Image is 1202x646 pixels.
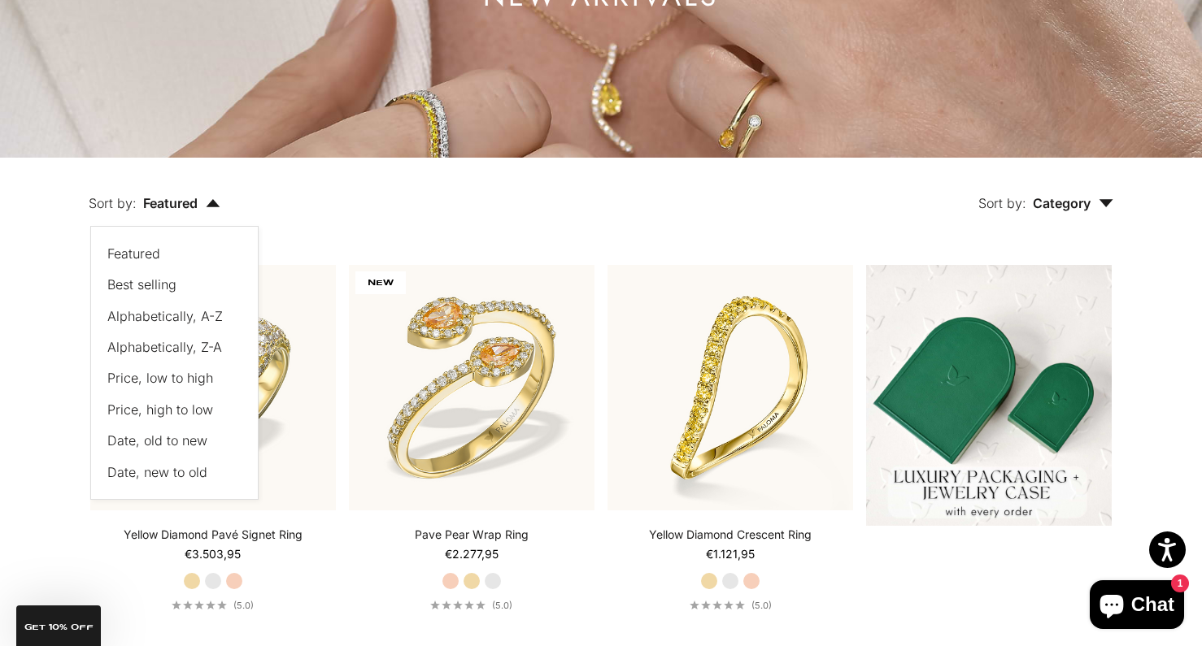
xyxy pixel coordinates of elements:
[706,546,755,562] sale-price: €1.121,95
[430,600,486,609] div: 5.0 out of 5.0 stars
[1085,580,1189,633] inbox-online-store-chat: Shopify online store chat
[415,527,529,543] a: Pave Pear Wrap Ring
[649,527,812,543] a: Yellow Diamond Crescent Ring
[941,158,1151,226] button: Sort by: Category
[107,401,213,418] span: Price, high to low
[107,339,222,355] span: Alphabetically, Z-A
[1033,195,1113,211] span: Category
[107,308,223,324] span: Alphabetically, A-Z
[690,600,745,609] div: 5.0 out of 5.0 stars
[978,195,1026,211] span: Sort by:
[751,600,772,611] span: (5.0)
[690,600,772,611] a: 5.0 out of 5.0 stars(5.0)
[608,265,853,510] img: #YellowGold
[492,600,512,611] span: (5.0)
[107,276,176,293] span: Best selling
[233,600,254,611] span: (5.0)
[89,195,137,211] span: Sort by:
[445,546,499,562] sale-price: €2.277,95
[107,245,160,262] span: Featured
[107,432,207,449] span: Date, old to new
[16,605,101,646] div: GET 10% Off
[172,600,227,609] div: 5.0 out of 5.0 stars
[349,265,594,510] img: #YellowGold
[355,271,406,294] span: NEW
[172,600,254,611] a: 5.0 out of 5.0 stars(5.0)
[24,623,94,631] span: GET 10% Off
[430,600,512,611] a: 5.0 out of 5.0 stars(5.0)
[51,158,258,226] button: Sort by: Featured
[143,195,220,211] span: Featured
[124,527,303,543] a: Yellow Diamond Pavé Signet Ring
[107,370,213,386] span: Price, low to high
[107,464,207,480] span: Date, new to old
[185,546,241,562] sale-price: €3.503,95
